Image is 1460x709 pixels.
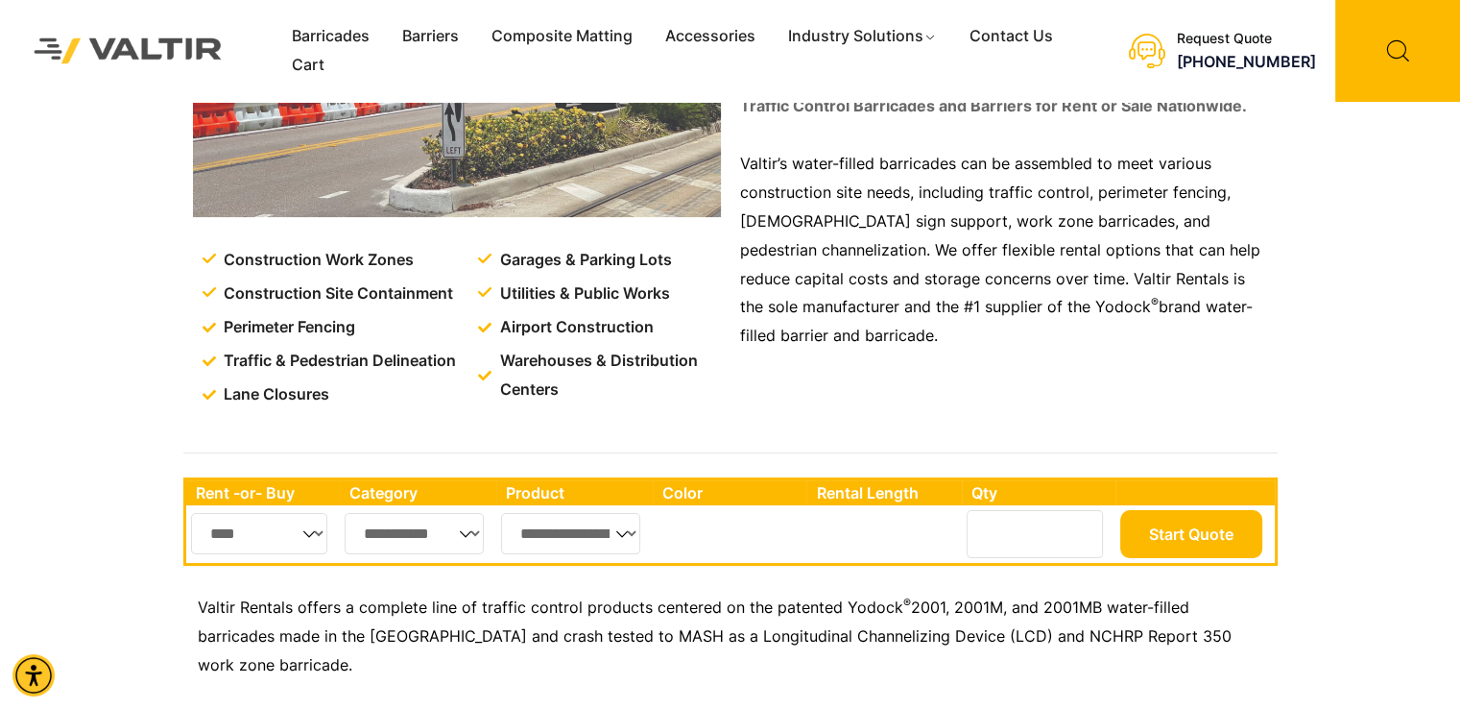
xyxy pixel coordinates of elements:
span: Airport Construction [495,313,654,342]
sup: ® [1151,295,1159,309]
div: Accessibility Menu [12,654,55,697]
a: Barricades [275,22,386,51]
a: Contact Us [953,22,1069,51]
a: Cart [275,51,341,80]
span: Warehouses & Distribution Centers [495,347,725,404]
span: Utilities & Public Works [495,280,670,308]
select: Single select [345,513,485,554]
input: Number [967,510,1103,558]
button: Start Quote [1120,510,1262,558]
a: Industry Solutions [772,22,953,51]
span: Garages & Parking Lots [495,246,672,275]
span: Traffic & Pedestrian Delineation [219,347,456,376]
a: call (888) 496-3625 [1177,52,1316,71]
p: Valtir’s water-filled barricades can be assembled to meet various construction site needs, includ... [740,150,1268,351]
th: Rental Length [806,480,962,505]
th: Category [340,480,497,505]
th: Qty [962,480,1114,505]
th: Product [496,480,653,505]
select: Single select [191,513,328,554]
span: Lane Closures [219,380,329,409]
span: 2001, 2001M, and 2001MB water-filled barricades made in the [GEOGRAPHIC_DATA] and crash tested to... [198,598,1232,674]
span: Construction Site Containment [219,280,453,308]
a: Accessories [649,22,772,51]
select: Single select [501,513,640,554]
span: Perimeter Fencing [219,313,355,342]
a: Composite Matting [475,22,649,51]
span: Construction Work Zones [219,246,414,275]
span: Valtir Rentals offers a complete line of traffic control products centered on the patented Yodock [198,598,903,617]
th: Color [653,480,807,505]
a: Barriers [386,22,475,51]
div: Request Quote [1177,31,1316,47]
sup: ® [903,596,911,610]
th: Rent -or- Buy [186,480,340,505]
img: Valtir Rentals [14,18,242,83]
